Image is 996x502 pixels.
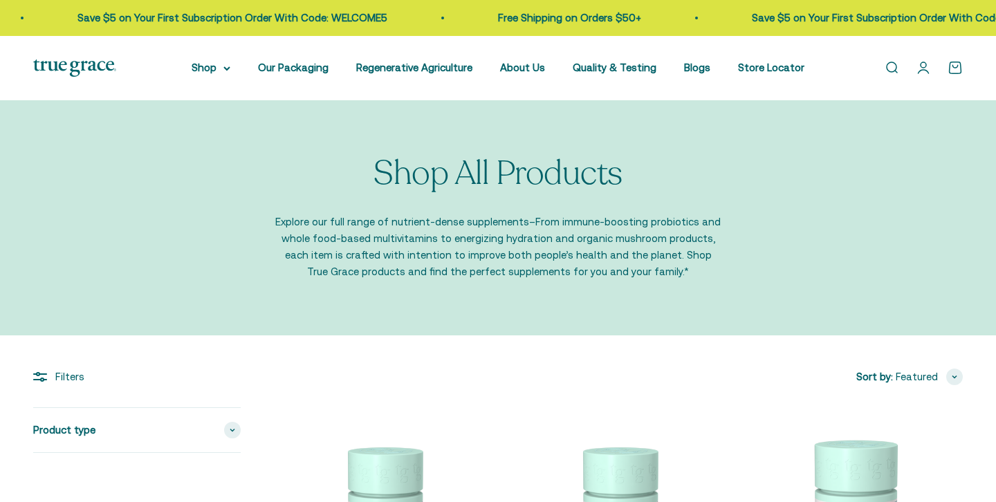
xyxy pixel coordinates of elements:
[373,156,622,192] p: Shop All Products
[738,62,804,73] a: Store Locator
[258,62,329,73] a: Our Packaging
[684,62,710,73] a: Blogs
[573,62,656,73] a: Quality & Testing
[273,214,723,280] p: Explore our full range of nutrient-dense supplements–From immune-boosting probiotics and whole fo...
[896,369,938,385] span: Featured
[192,59,230,76] summary: Shop
[33,369,241,385] div: Filters
[33,408,241,452] summary: Product type
[356,62,472,73] a: Regenerative Agriculture
[74,10,384,26] p: Save $5 on Your First Subscription Order With Code: WELCOME5
[500,62,545,73] a: About Us
[856,369,893,385] span: Sort by:
[896,369,963,385] button: Featured
[495,12,638,24] a: Free Shipping on Orders $50+
[33,422,95,438] span: Product type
